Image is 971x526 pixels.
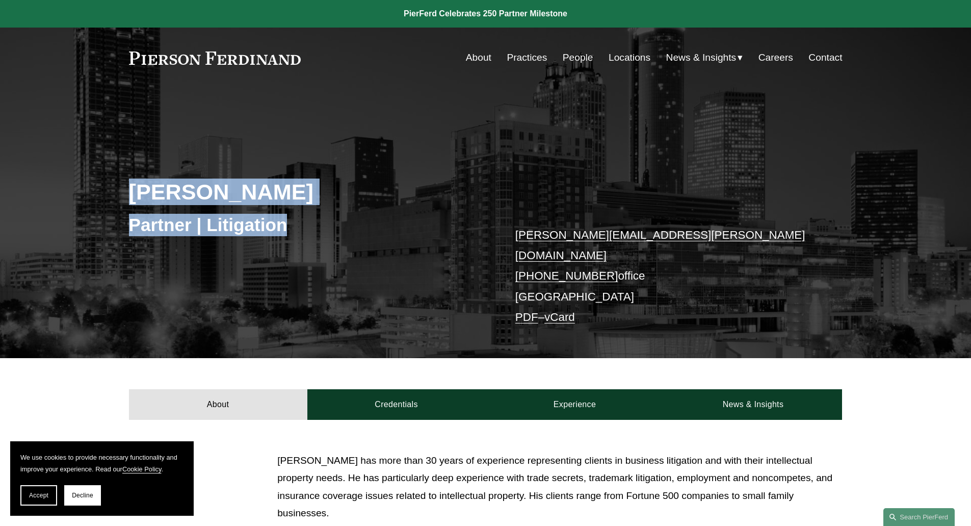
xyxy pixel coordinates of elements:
a: [PHONE_NUMBER] [515,269,618,282]
a: Contact [808,48,842,67]
span: Accept [29,492,48,499]
a: News & Insights [664,389,842,420]
a: Credentials [307,389,486,420]
p: [PERSON_NAME] has more than 30 years of experience representing clients in business litigation an... [277,452,842,522]
section: Cookie banner [10,441,194,516]
a: Experience [486,389,664,420]
span: Decline [72,492,93,499]
a: folder dropdown [666,48,743,67]
button: Decline [64,485,101,506]
a: Practices [507,48,547,67]
button: Accept [20,485,57,506]
a: [PERSON_NAME][EMAIL_ADDRESS][PERSON_NAME][DOMAIN_NAME] [515,229,805,262]
a: People [563,48,593,67]
a: Cookie Policy [122,465,162,473]
h3: Partner | Litigation [129,214,486,236]
a: About [466,48,491,67]
a: Locations [609,48,650,67]
a: vCard [544,311,575,323]
p: office [GEOGRAPHIC_DATA] – [515,225,812,328]
span: News & Insights [666,49,737,67]
a: Search this site [883,508,955,526]
a: PDF [515,311,538,323]
h2: [PERSON_NAME] [129,179,486,205]
p: We use cookies to provide necessary functionality and improve your experience. Read our . [20,452,183,475]
a: Careers [758,48,793,67]
a: About [129,389,307,420]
